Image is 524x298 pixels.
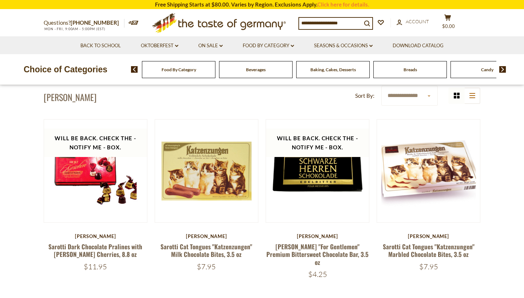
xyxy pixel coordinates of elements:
[266,233,369,239] div: [PERSON_NAME]
[84,262,107,271] span: $11.95
[197,262,216,271] span: $7.95
[308,270,327,279] span: $4.25
[397,18,429,26] a: Account
[44,120,147,222] img: Sarotti Brandy Cherry Chocolates
[266,242,369,267] a: [PERSON_NAME] "For Gentlemen" Premium Bittersweet Chocolate Bar, 3.5 oz
[355,91,374,100] label: Sort By:
[383,242,475,259] a: Sarotti Cat Tongues "Katzenzungen" Marbled Chocolate Bites, 3.5 oz
[162,67,196,72] a: Food By Category
[243,42,294,50] a: Food By Category
[377,120,480,222] img: Sarotti Cat Tongues "Katzenzungen" Marbled Chocolate Bites, 3.5 oz
[377,233,480,239] div: [PERSON_NAME]
[393,42,444,50] a: Download Catalog
[44,92,96,102] h1: [PERSON_NAME]
[71,19,119,26] a: [PHONE_NUMBER]
[317,1,369,8] a: Click here for details.
[198,42,223,50] a: On Sale
[404,67,417,72] a: Breads
[141,42,178,50] a: Oktoberfest
[131,66,138,73] img: previous arrow
[481,67,493,72] a: Candy
[44,18,124,28] p: Questions?
[48,242,142,259] a: Sarotti Dark Chocolate Pralines with [PERSON_NAME] Cherries, 8.8 oz
[44,27,106,31] span: MON - FRI, 9:00AM - 5:00PM (EST)
[310,67,356,72] a: Baking, Cakes, Desserts
[437,14,458,32] button: $0.00
[246,67,266,72] a: Beverages
[160,242,252,259] a: Sarotti Cat Tongues "Katzenzungen" Milk Chocolate Bites, 3.5 oz
[442,23,455,29] span: $0.00
[44,233,147,239] div: [PERSON_NAME]
[155,233,258,239] div: [PERSON_NAME]
[266,120,369,222] img: Sarotti "For Gentlemen" Premium Bittersweet Chocolate Bar, 3.5 oz
[499,66,506,73] img: next arrow
[80,42,121,50] a: Back to School
[155,120,258,222] img: Sarotti Cat Tongues "Katzenzungen" Milk Chocolate Bites, 3.5 oz
[406,19,429,24] span: Account
[419,262,438,271] span: $7.95
[314,42,373,50] a: Seasons & Occasions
